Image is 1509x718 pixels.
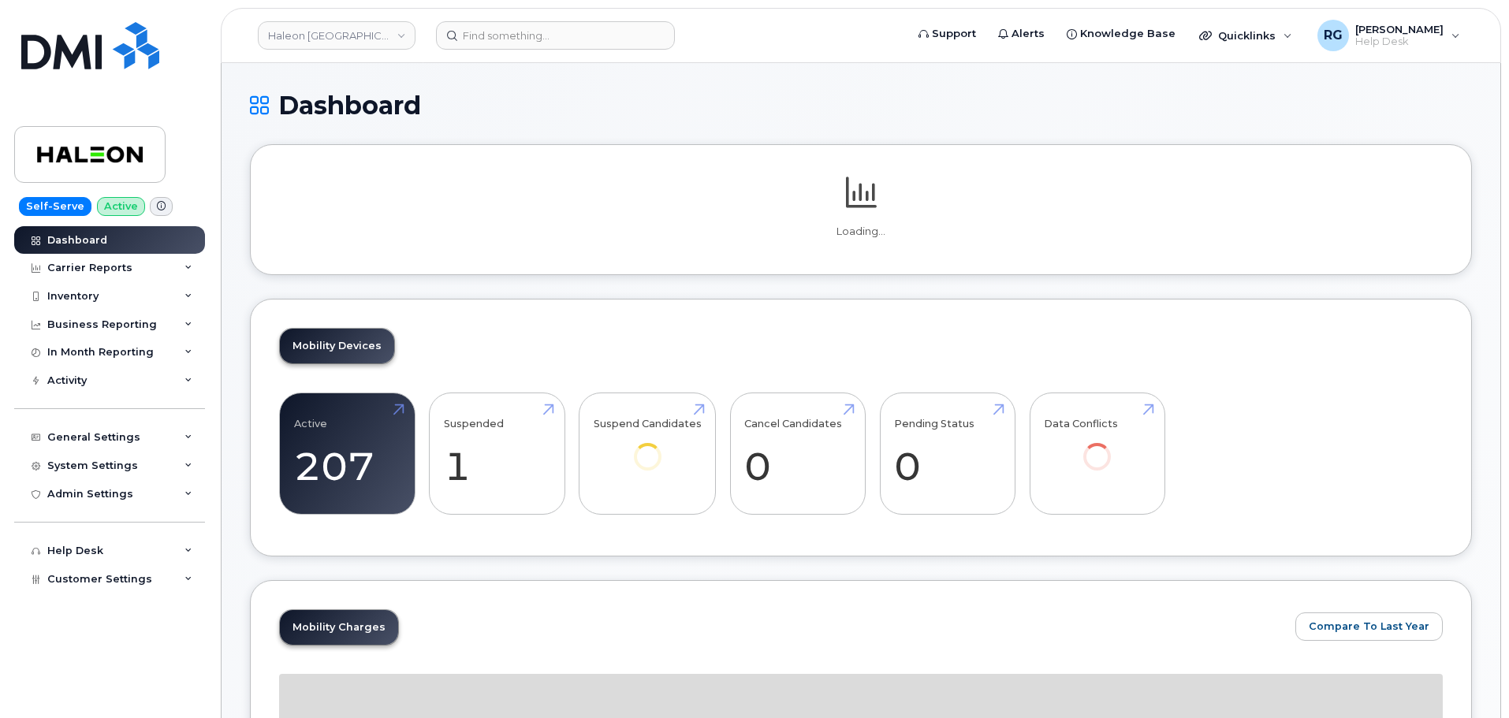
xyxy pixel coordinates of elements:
a: Active 207 [294,402,401,506]
a: Suspended 1 [444,402,550,506]
p: Loading... [279,225,1443,239]
a: Cancel Candidates 0 [744,402,851,506]
a: Pending Status 0 [894,402,1000,506]
span: Compare To Last Year [1309,619,1429,634]
a: Data Conflicts [1044,402,1150,493]
a: Suspend Candidates [594,402,702,493]
button: Compare To Last Year [1295,612,1443,641]
a: Mobility Devices [280,329,394,363]
a: Mobility Charges [280,610,398,645]
h1: Dashboard [250,91,1472,119]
